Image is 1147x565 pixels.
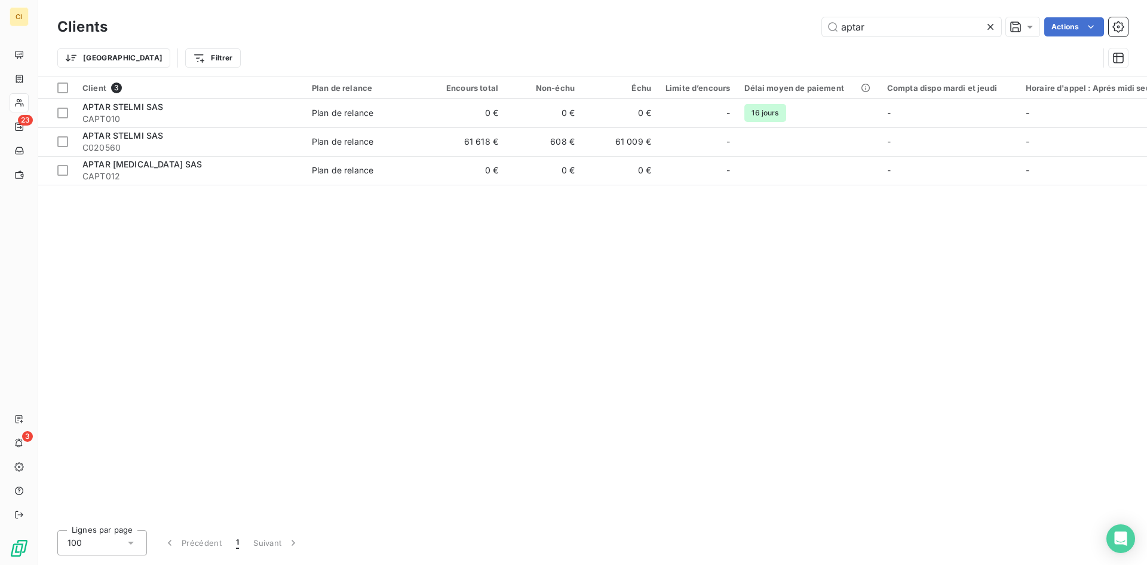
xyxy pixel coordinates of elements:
div: Plan de relance [312,107,373,119]
button: Suivant [246,530,306,555]
div: Plan de relance [312,164,373,176]
div: Compta dispo mardi et jeudi [887,83,1011,93]
span: 3 [22,431,33,442]
a: 23 [10,117,28,136]
div: Open Intercom Messenger [1106,524,1135,553]
span: APTAR STELMI SAS [82,102,163,112]
span: - [726,136,730,148]
button: Filtrer [185,48,240,68]
div: Délai moyen de paiement [744,83,872,93]
span: Client [82,83,106,93]
td: 0 € [429,99,505,127]
span: 1 [236,537,239,549]
td: 61 009 € [582,127,658,156]
td: 608 € [505,127,582,156]
button: 1 [229,530,246,555]
div: CI [10,7,29,26]
span: - [887,136,891,146]
span: - [726,164,730,176]
td: 0 € [429,156,505,185]
span: - [726,107,730,119]
span: 3 [111,83,122,93]
div: Limite d’encours [665,83,730,93]
span: - [1026,108,1029,118]
span: 100 [68,537,82,549]
span: CAPT010 [82,113,298,125]
td: 61 618 € [429,127,505,156]
img: Logo LeanPay [10,539,29,558]
span: - [1026,165,1029,175]
span: APTAR [MEDICAL_DATA] SAS [82,159,203,169]
span: - [887,165,891,175]
div: Plan de relance [312,83,422,93]
td: 0 € [505,99,582,127]
div: Non-échu [513,83,575,93]
div: Échu [589,83,651,93]
td: 0 € [505,156,582,185]
span: APTAR STELMI SAS [82,130,163,141]
span: CAPT012 [82,170,298,182]
span: - [1026,136,1029,146]
button: Actions [1044,17,1104,36]
button: Précédent [157,530,229,555]
span: - [887,108,891,118]
span: C020560 [82,142,298,154]
button: [GEOGRAPHIC_DATA] [57,48,170,68]
td: 0 € [582,99,658,127]
span: 16 jours [744,104,786,122]
span: 23 [18,115,33,126]
div: Plan de relance [312,136,373,148]
h3: Clients [57,16,108,38]
div: Encours total [436,83,498,93]
td: 0 € [582,156,658,185]
input: Rechercher [822,17,1001,36]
